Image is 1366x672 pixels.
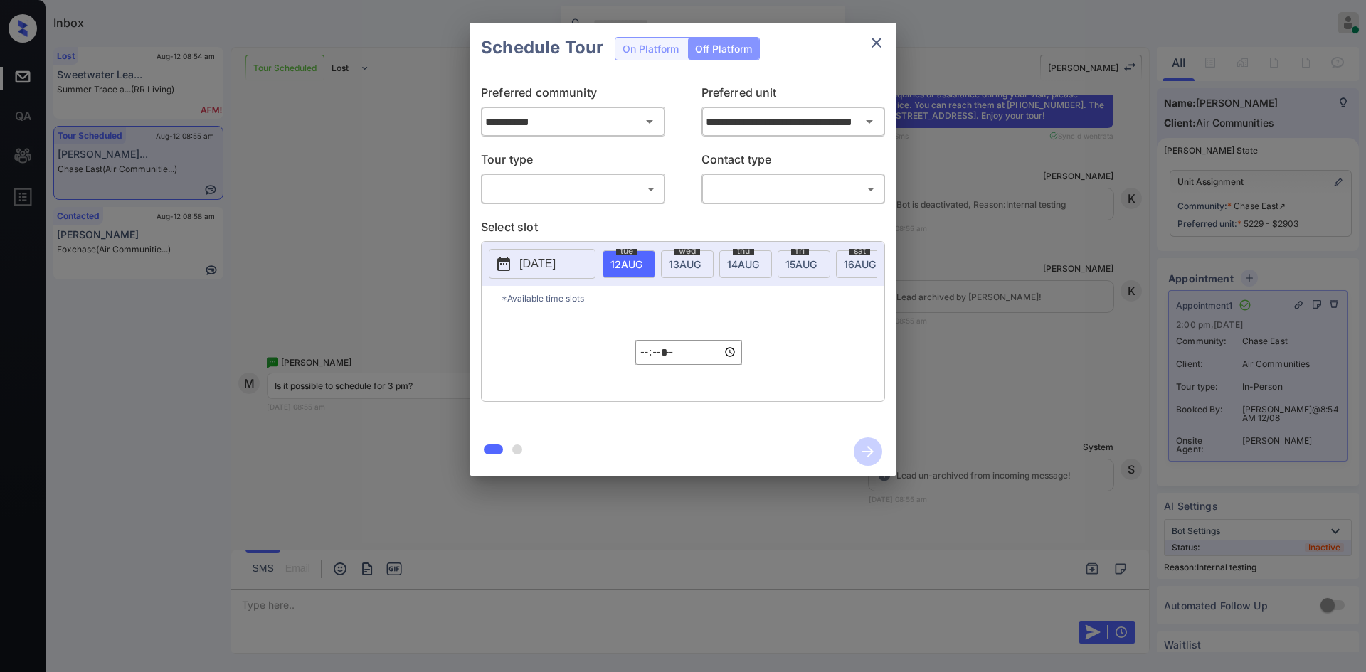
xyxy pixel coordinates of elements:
span: 16 AUG [844,258,876,270]
span: sat [849,247,870,255]
span: 12 AUG [610,258,642,270]
span: 14 AUG [727,258,759,270]
h2: Schedule Tour [470,23,615,73]
p: Select slot [481,218,885,241]
div: off-platform-time-select [635,311,742,394]
span: 15 AUG [785,258,817,270]
div: date-select [778,250,830,278]
div: date-select [603,250,655,278]
button: Open [859,112,879,132]
span: tue [616,247,637,255]
p: Tour type [481,151,665,174]
p: *Available time slots [502,286,884,311]
button: close [862,28,891,57]
p: Contact type [701,151,886,174]
div: date-select [836,250,889,278]
button: Open [640,112,660,132]
button: [DATE] [489,249,595,279]
span: thu [733,247,754,255]
div: date-select [719,250,772,278]
span: fri [791,247,809,255]
p: Preferred unit [701,84,886,107]
span: 13 AUG [669,258,701,270]
span: wed [674,247,700,255]
div: date-select [661,250,714,278]
p: [DATE] [519,255,556,272]
p: Preferred community [481,84,665,107]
